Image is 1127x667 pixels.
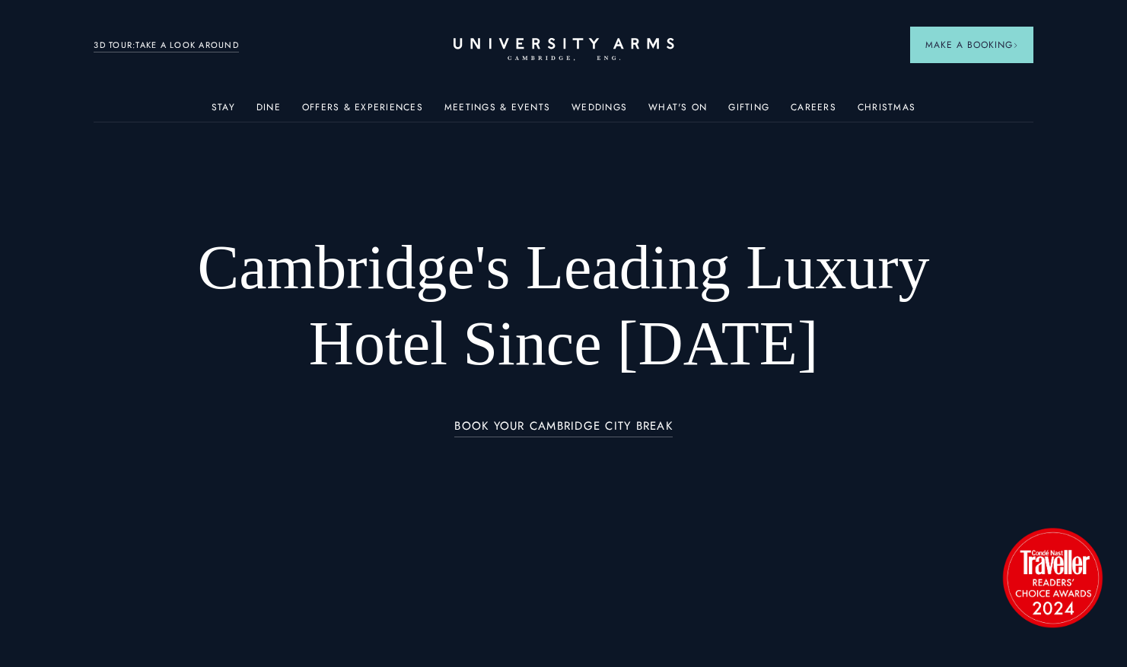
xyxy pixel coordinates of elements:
a: Careers [791,102,836,122]
button: Make a BookingArrow icon [910,27,1033,63]
a: Gifting [728,102,769,122]
a: BOOK YOUR CAMBRIDGE CITY BREAK [454,420,673,437]
h1: Cambridge's Leading Luxury Hotel Since [DATE] [188,230,939,382]
a: Dine [256,102,281,122]
a: Home [454,38,674,62]
img: Arrow icon [1013,43,1018,48]
a: What's On [648,102,707,122]
a: Meetings & Events [444,102,550,122]
a: Christmas [858,102,915,122]
a: Offers & Experiences [302,102,423,122]
a: Stay [212,102,235,122]
a: Weddings [571,102,627,122]
span: Make a Booking [925,38,1018,52]
img: image-2524eff8f0c5d55edbf694693304c4387916dea5-1501x1501-png [995,520,1109,634]
a: 3D TOUR:TAKE A LOOK AROUND [94,39,239,52]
